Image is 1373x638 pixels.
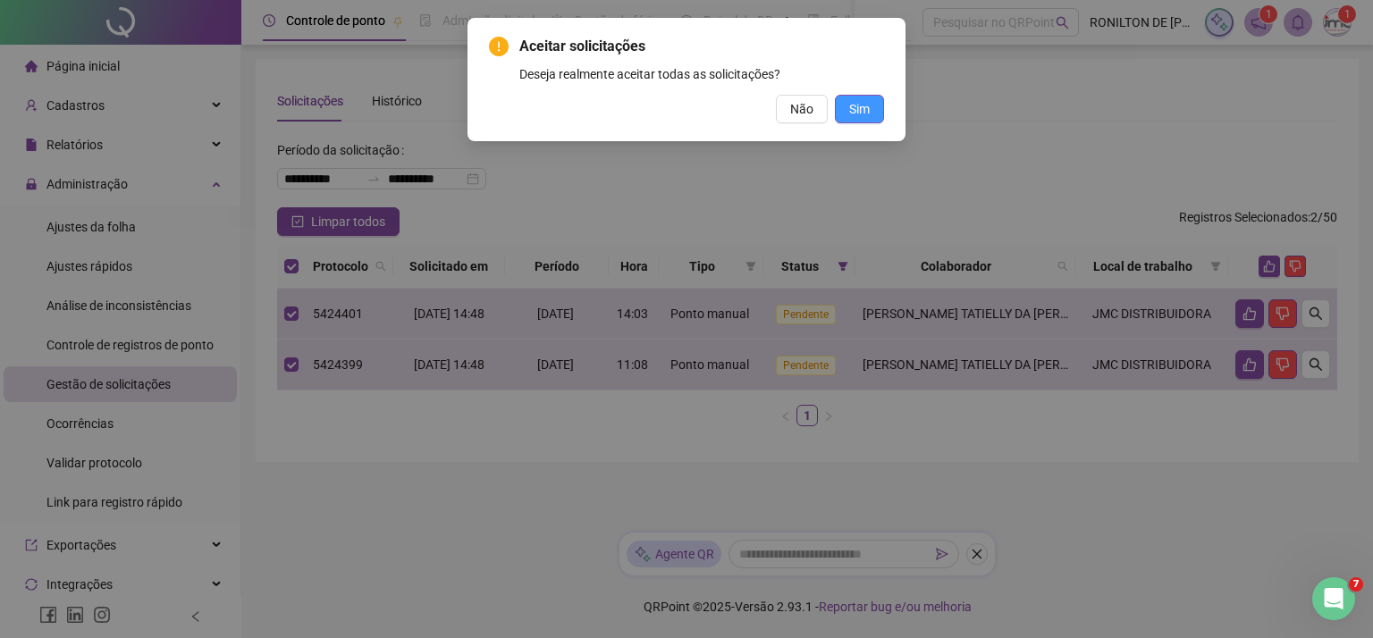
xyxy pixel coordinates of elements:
[790,99,813,119] span: Não
[519,64,884,84] div: Deseja realmente aceitar todas as solicitações?
[835,95,884,123] button: Sim
[519,36,884,57] span: Aceitar solicitações
[849,99,870,119] span: Sim
[776,95,828,123] button: Não
[489,37,509,56] span: exclamation-circle
[1312,577,1355,620] iframe: Intercom live chat
[1349,577,1363,592] span: 7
